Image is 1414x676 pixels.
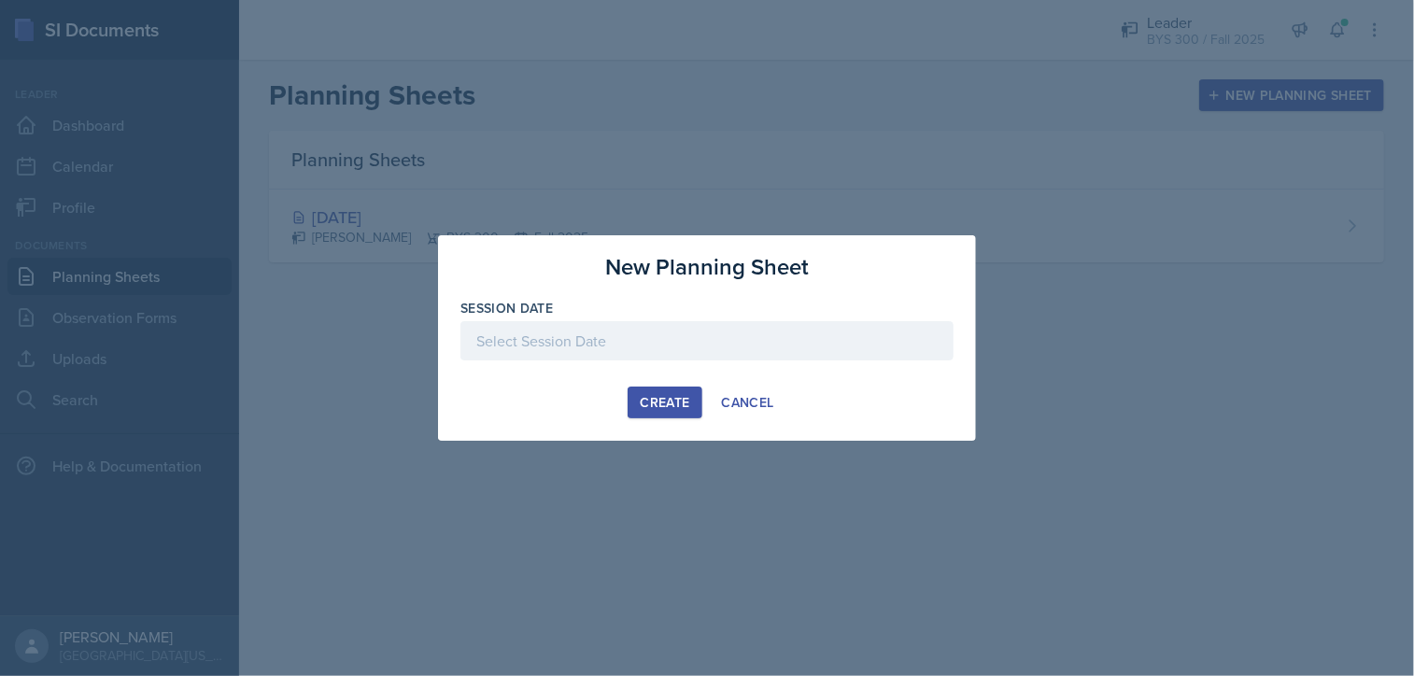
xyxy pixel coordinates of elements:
[605,250,809,284] h3: New Planning Sheet
[640,395,689,410] div: Create
[628,387,701,418] button: Create
[460,299,553,317] label: Session Date
[722,395,774,410] div: Cancel
[710,387,786,418] button: Cancel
